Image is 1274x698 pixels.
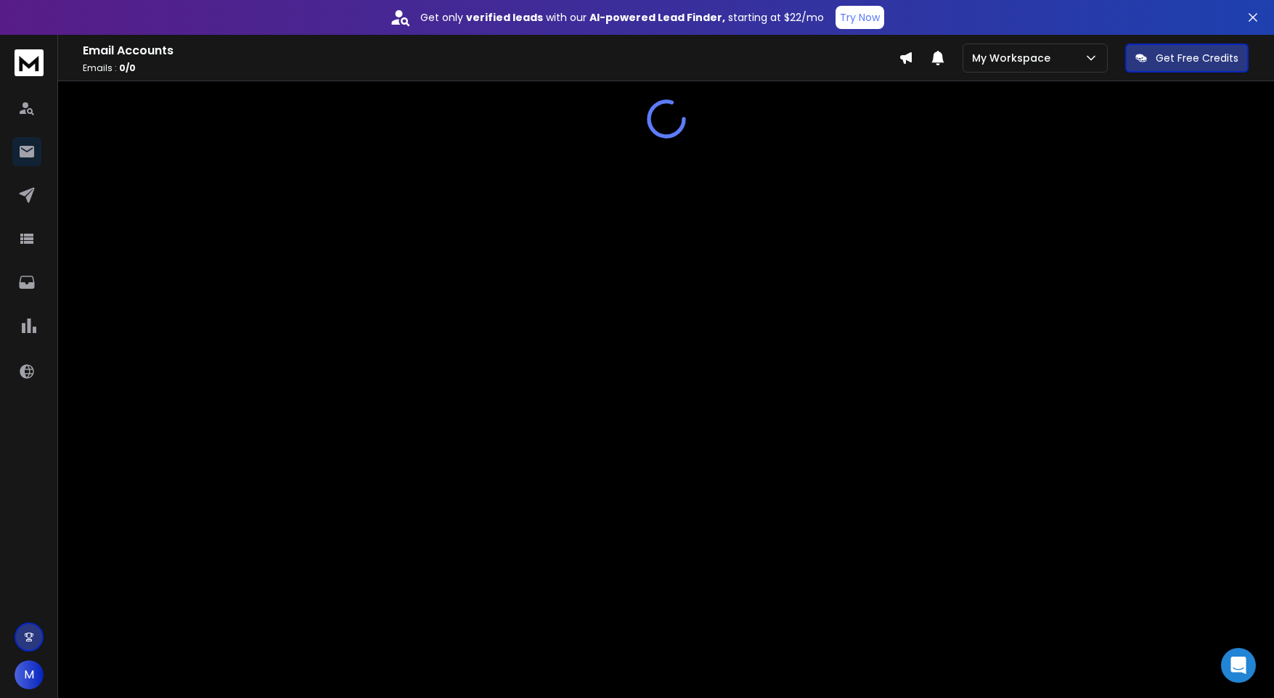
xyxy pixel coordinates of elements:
[1156,51,1238,65] p: Get Free Credits
[1221,648,1256,683] div: Open Intercom Messenger
[15,660,44,689] button: M
[836,6,884,29] button: Try Now
[466,10,543,25] strong: verified leads
[83,42,899,59] h1: Email Accounts
[15,49,44,76] img: logo
[420,10,824,25] p: Get only with our starting at $22/mo
[972,51,1056,65] p: My Workspace
[119,62,136,74] span: 0 / 0
[1125,44,1249,73] button: Get Free Credits
[840,10,880,25] p: Try Now
[589,10,725,25] strong: AI-powered Lead Finder,
[83,62,899,74] p: Emails :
